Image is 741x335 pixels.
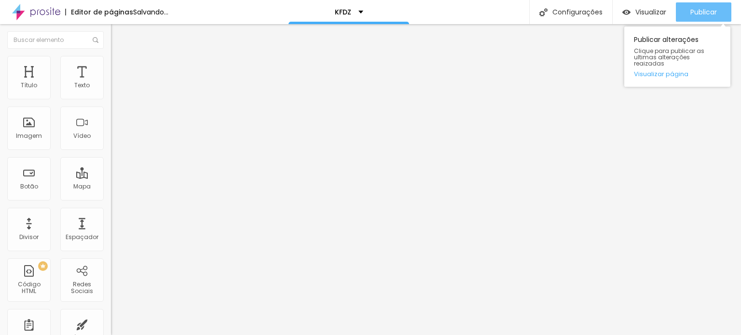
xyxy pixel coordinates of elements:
[73,133,91,139] div: Vídeo
[624,27,730,87] div: Publicar alterações
[634,71,721,77] a: Visualizar página
[16,133,42,139] div: Imagem
[93,37,98,43] img: Icone
[19,234,39,241] div: Divisor
[676,2,731,22] button: Publicar
[635,8,666,16] span: Visualizar
[10,281,48,295] div: Código HTML
[74,82,90,89] div: Texto
[63,281,101,295] div: Redes Sociais
[73,183,91,190] div: Mapa
[20,183,38,190] div: Botão
[634,48,721,67] span: Clique para publicar as ultimas alterações reaizadas
[613,2,676,22] button: Visualizar
[622,8,631,16] img: view-1.svg
[335,9,351,15] p: KFDZ
[133,9,168,15] div: Salvando...
[21,82,37,89] div: Título
[539,8,548,16] img: Icone
[66,234,98,241] div: Espaçador
[690,8,717,16] span: Publicar
[111,24,741,335] iframe: Editor
[65,9,133,15] div: Editor de páginas
[7,31,104,49] input: Buscar elemento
